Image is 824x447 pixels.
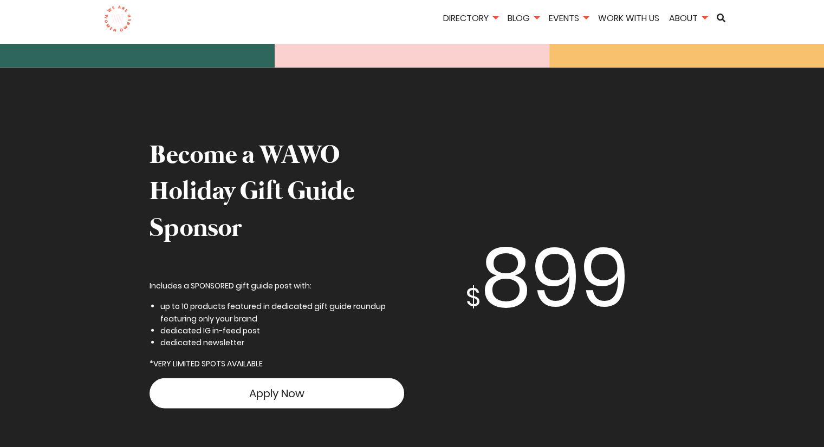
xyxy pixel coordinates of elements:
[150,138,404,247] h2: Become a WAWO Holiday Gift Guide Sponsor
[160,300,404,325] li: up to 10 products featured in dedicated gift guide roundup featuring only your brand
[594,12,663,24] a: Work With Us
[545,11,592,27] li: Events
[665,11,711,27] li: About
[104,5,132,32] img: logo
[160,325,404,337] li: dedicated IG in-feed post
[160,337,404,349] li: dedicated newsletter
[150,378,404,409] a: Apply Now
[439,11,502,27] li: Directory
[439,12,502,24] a: Directory
[545,12,592,24] a: Events
[665,12,711,24] a: About
[504,12,543,24] a: Blog
[713,14,729,22] a: Search
[466,279,481,315] span: $
[481,221,629,335] span: 899
[150,358,404,370] p: *VERY LIMITED SPOTS AVAILABLE
[504,11,543,27] li: Blog
[150,280,404,292] p: Includes a SPONSORED gift guide post with:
